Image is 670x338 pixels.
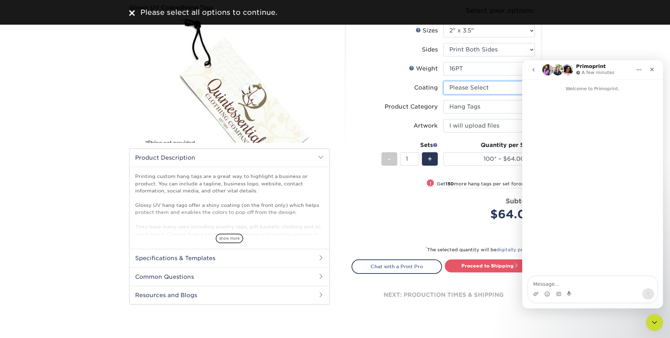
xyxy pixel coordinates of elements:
small: The selected quantity will be [426,247,535,252]
span: only [518,181,535,186]
a: digitally printed [497,247,535,252]
div: Sides [422,45,438,54]
div: Sizes [416,26,438,35]
div: $64.00 [449,206,535,223]
iframe: Intercom live chat [646,314,663,331]
h2: Specifications & Templates [129,249,329,267]
div: Weight [409,64,438,73]
strong: 150 [445,181,454,186]
div: Artwork [413,122,438,130]
h2: Resources and Blogs [129,286,329,304]
h2: Product Description [129,149,329,167]
span: + [428,154,432,164]
div: Coating [414,84,438,92]
span: Please select all options to continue. [140,8,277,17]
div: next: production times & shipping [352,274,535,316]
p: Printing custom hang tags are a great way to highlight a business or product. You can include a t... [135,173,324,245]
a: Proceed to Shipping [445,259,535,272]
span: - [388,154,391,164]
span: show more [216,234,243,243]
div: Quantity per Set [443,141,535,149]
h2: Common Questions [129,268,329,286]
img: Glossy UV Coated 01 [129,12,330,150]
iframe: Intercom live chat [522,60,663,308]
img: close [129,10,135,16]
small: Get more hang tags per set for [437,181,535,188]
div: Sets [381,141,438,149]
strong: Subtotal [506,197,535,205]
span: ! [430,180,431,187]
a: Chat with a Print Pro [352,259,442,274]
div: Product Category [385,103,438,111]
